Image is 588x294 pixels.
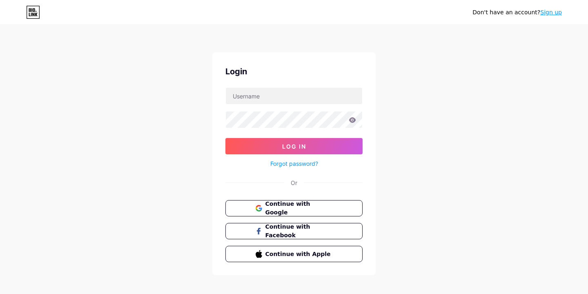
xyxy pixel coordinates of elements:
[225,138,363,154] button: Log In
[265,250,333,258] span: Continue with Apple
[282,143,306,150] span: Log In
[291,178,297,187] div: Or
[265,200,333,217] span: Continue with Google
[540,9,562,16] a: Sign up
[472,8,562,17] div: Don't have an account?
[225,223,363,239] button: Continue with Facebook
[270,159,318,168] a: Forgot password?
[225,65,363,78] div: Login
[226,88,362,104] input: Username
[265,223,333,240] span: Continue with Facebook
[225,200,363,216] button: Continue with Google
[225,246,363,262] button: Continue with Apple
